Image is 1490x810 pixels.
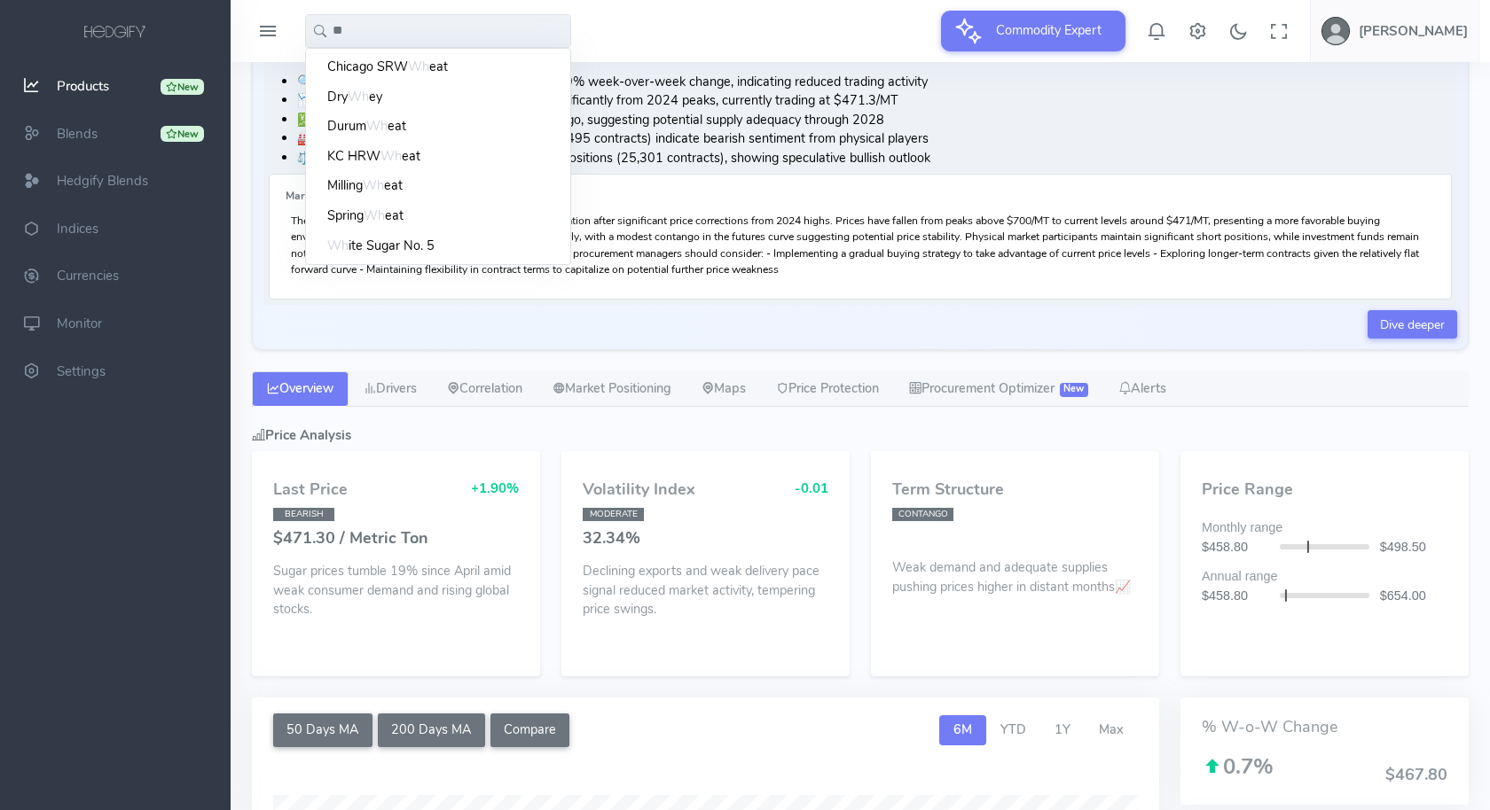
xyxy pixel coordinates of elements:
[327,206,364,226] span: Spring
[327,206,549,226] a: Spring Wh eat
[297,111,1452,130] li: 💹 Future term structure shows a slight contango, suggesting potential supply adequacy through 2028
[297,149,1452,168] li: ⚖️ Investment funds hold substantial net long positions (25,301 contracts), showing speculative b...
[349,237,435,256] span: ite Sugar No. 5
[81,23,150,43] img: logo
[378,713,485,747] button: 200 Days MA
[1191,518,1458,538] div: Monthly range
[161,79,204,95] div: New
[297,129,1452,149] li: 🏭 Producer/merchant net short positions (-28,495 contracts) indicate bearish sentiment from physi...
[57,362,106,380] span: Settings
[1369,587,1458,606] div: $654.00
[1202,752,1274,781] span: 0.7%
[894,371,1103,407] a: Procurement Optimizer
[1000,720,1026,738] span: YTD
[327,117,549,136] a: Durum Wh eat
[953,720,972,738] span: 6M
[327,237,349,256] span: Wh
[1369,538,1458,557] div: $498.50
[273,508,334,521] span: BEARISH
[583,562,828,619] p: Declining exports and weak delivery pace signal reduced market activity, tempering price swings.
[1191,538,1280,557] div: $458.80
[269,51,1452,63] h6: Key Market Insights
[1099,720,1124,738] span: Max
[297,73,1452,92] li: 🔍 Market volume is down 32.34% with a -2.49% week-over-week change, indicating reduced trading ac...
[583,481,695,499] h4: Volatility Index
[327,147,380,167] span: KC HRW
[761,371,894,407] a: Price Protection
[273,530,519,548] h4: $471.30 / Metric Ton
[583,508,644,521] span: MODERATE
[985,11,1112,50] span: Commodity Expert
[1202,719,1447,736] h4: % W-o-W Change
[369,88,382,107] span: ey
[1191,567,1458,587] div: Annual range
[363,176,384,196] span: Wh
[57,220,98,238] span: Indices
[892,481,1138,499] h4: Term Structure
[57,125,98,143] span: Blends
[273,713,372,747] button: 50 Days MA
[252,428,1469,442] h5: Price Analysis
[1115,578,1131,596] span: 📈
[349,371,432,407] a: Drivers
[1385,767,1447,784] h4: $467.80
[429,58,448,77] span: eat
[402,147,420,167] span: eat
[1202,481,1447,499] h4: Price Range
[327,117,366,136] span: Durum
[892,553,1138,596] p: Weak demand and adequate supplies pushing prices higher in distant months
[364,206,385,226] span: Wh
[366,117,388,136] span: Wh
[686,371,761,407] a: Maps
[795,479,828,497] span: -0.01
[57,268,119,285] span: Currencies
[327,176,363,196] span: Milling
[327,88,348,107] span: Dry
[286,191,1435,202] h6: Market Summary and Procurement Implications
[384,176,403,196] span: eat
[57,315,102,332] span: Monitor
[327,58,549,77] a: Chicago SRW Wh eat
[273,481,348,499] h4: Last Price
[252,371,349,407] a: Overview
[941,11,1125,51] button: Commodity Expert
[583,530,828,548] h4: 32.34%
[1368,310,1457,339] a: Dive deeper
[380,147,402,167] span: Wh
[1321,17,1350,45] img: user-image
[490,713,570,747] button: Compare
[1060,383,1088,397] span: New
[57,172,148,190] span: Hedgify Blends
[892,508,953,521] span: CONTANGO
[57,77,109,95] span: Products
[161,126,204,142] div: New
[348,88,369,107] span: Wh
[1103,371,1181,407] a: Alerts
[273,562,519,619] p: Sugar prices tumble 19% since April amid weak consumer demand and rising global stocks.
[1191,587,1280,606] div: $458.80
[327,237,549,256] a: Wh ite Sugar No. 5
[388,117,406,136] span: eat
[471,479,519,497] span: +1.90%
[385,206,404,226] span: eat
[432,371,537,407] a: Correlation
[327,88,549,107] a: Dry Wh ey
[941,21,1125,39] a: Commodity Expert
[291,213,1430,277] p: The White Sugar No. 5 market is showing signs of stabilization after significant price correction...
[1359,24,1468,38] h5: [PERSON_NAME]
[327,147,549,167] a: KC HRW Wh eat
[537,371,686,407] a: Market Positioning
[327,176,549,196] a: Milling Wh eat
[408,58,429,77] span: Wh
[327,58,408,77] span: Chicago SRW
[297,91,1452,111] li: 📉 White Sugar No. 5 prices have declined significantly from 2024 peaks, currently trading at $471...
[1055,720,1070,738] span: 1Y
